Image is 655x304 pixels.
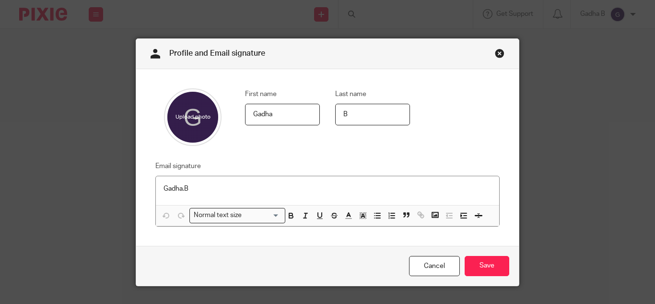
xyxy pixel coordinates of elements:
span: Normal text size [192,210,244,220]
p: Gadha.B [164,184,491,194]
label: First name [245,89,277,99]
div: Search for option [189,208,285,223]
a: Close this dialog window [495,49,504,61]
input: Save [465,256,509,277]
label: Email signature [155,161,201,171]
span: Profile and Email signature [169,49,265,57]
input: Search for option [245,210,280,220]
label: Last name [335,89,366,99]
a: Cancel [409,256,460,277]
